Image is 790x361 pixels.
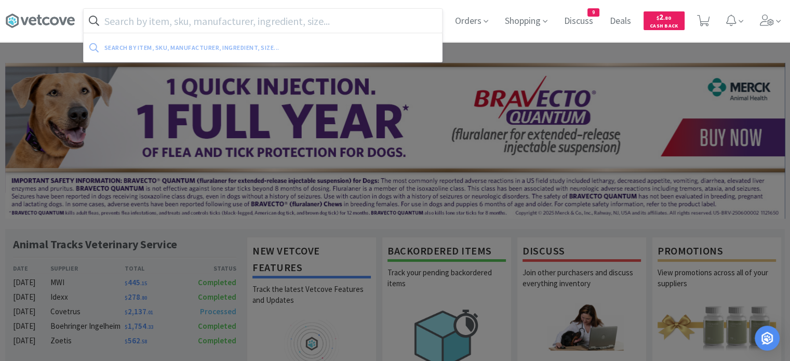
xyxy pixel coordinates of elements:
a: Deals [606,17,635,26]
span: $ [657,15,659,21]
div: Search by item, sku, manufacturer, ingredient, size... [104,39,358,56]
span: . 80 [663,15,671,21]
span: 9 [588,9,599,16]
a: $2.80Cash Back [644,7,685,35]
div: Open Intercom Messenger [755,326,780,351]
input: Search by item, sku, manufacturer, ingredient, size... [84,9,442,33]
a: Discuss9 [560,17,597,26]
span: Cash Back [650,23,678,30]
span: 2 [657,12,671,22]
